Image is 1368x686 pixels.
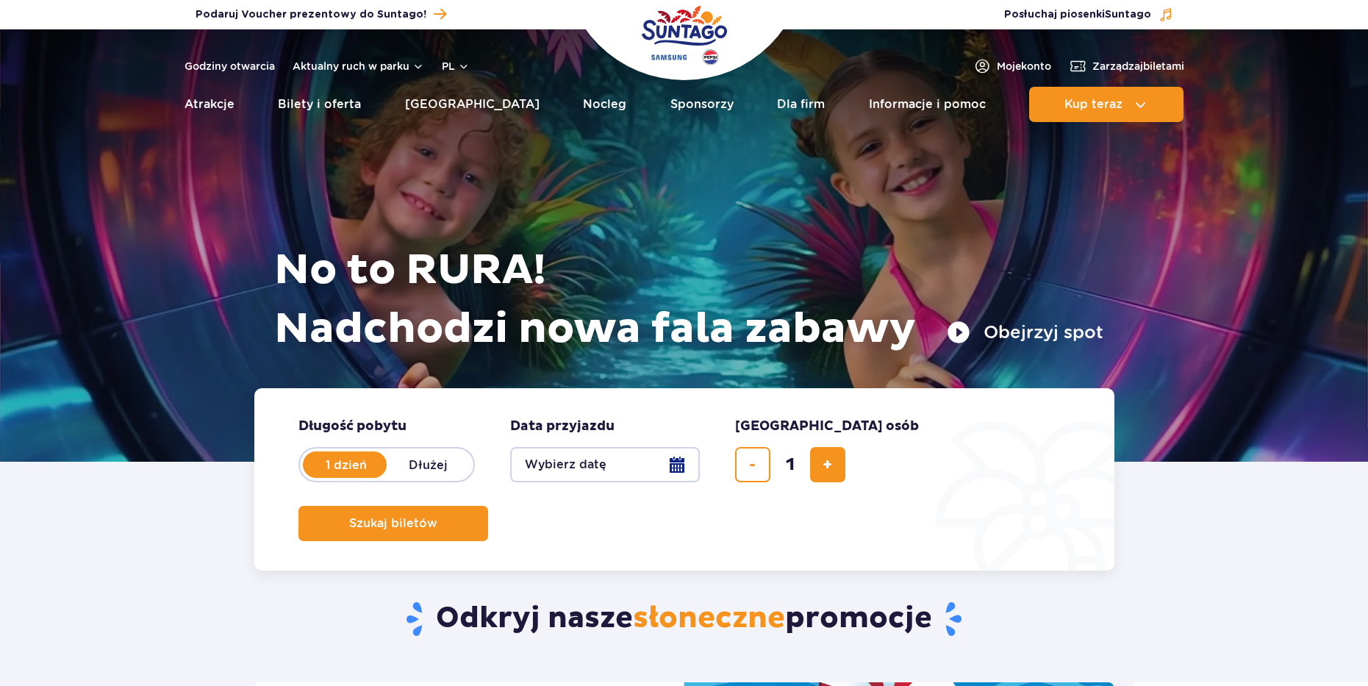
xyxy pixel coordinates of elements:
button: Szukaj biletów [298,506,488,541]
span: Posłuchaj piosenki [1004,7,1151,22]
a: Sponsorzy [670,87,734,122]
span: Zarządzaj biletami [1092,59,1184,74]
span: Data przyjazdu [510,418,615,435]
button: pl [442,59,470,74]
button: Posłuchaj piosenkiSuntago [1004,7,1173,22]
a: Dla firm [777,87,825,122]
h1: No to RURA! Nadchodzi nowa fala zabawy [274,241,1103,359]
button: Obejrzyj spot [947,321,1103,344]
button: Aktualny ruch w parku [293,60,424,72]
a: [GEOGRAPHIC_DATA] [405,87,540,122]
button: usuń bilet [735,447,770,482]
a: Informacje i pomoc [869,87,986,122]
a: Bilety i oferta [278,87,361,122]
form: Planowanie wizyty w Park of Poland [254,388,1114,571]
a: Godziny otwarcia [185,59,275,74]
span: słoneczne [633,600,785,637]
span: [GEOGRAPHIC_DATA] osób [735,418,919,435]
a: Mojekonto [973,57,1051,75]
a: Atrakcje [185,87,234,122]
label: 1 dzień [304,449,388,480]
a: Podaruj Voucher prezentowy do Suntago! [196,4,446,24]
span: Suntago [1105,10,1151,20]
span: Szukaj biletów [349,517,437,530]
a: Nocleg [583,87,626,122]
button: dodaj bilet [810,447,845,482]
button: Kup teraz [1029,87,1183,122]
input: liczba biletów [773,447,808,482]
span: Kup teraz [1064,98,1122,111]
label: Dłużej [387,449,470,480]
button: Wybierz datę [510,447,700,482]
a: Zarządzajbiletami [1069,57,1184,75]
span: Podaruj Voucher prezentowy do Suntago! [196,7,426,22]
span: Długość pobytu [298,418,407,435]
h2: Odkryj nasze promocje [254,600,1114,638]
span: Moje konto [997,59,1051,74]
